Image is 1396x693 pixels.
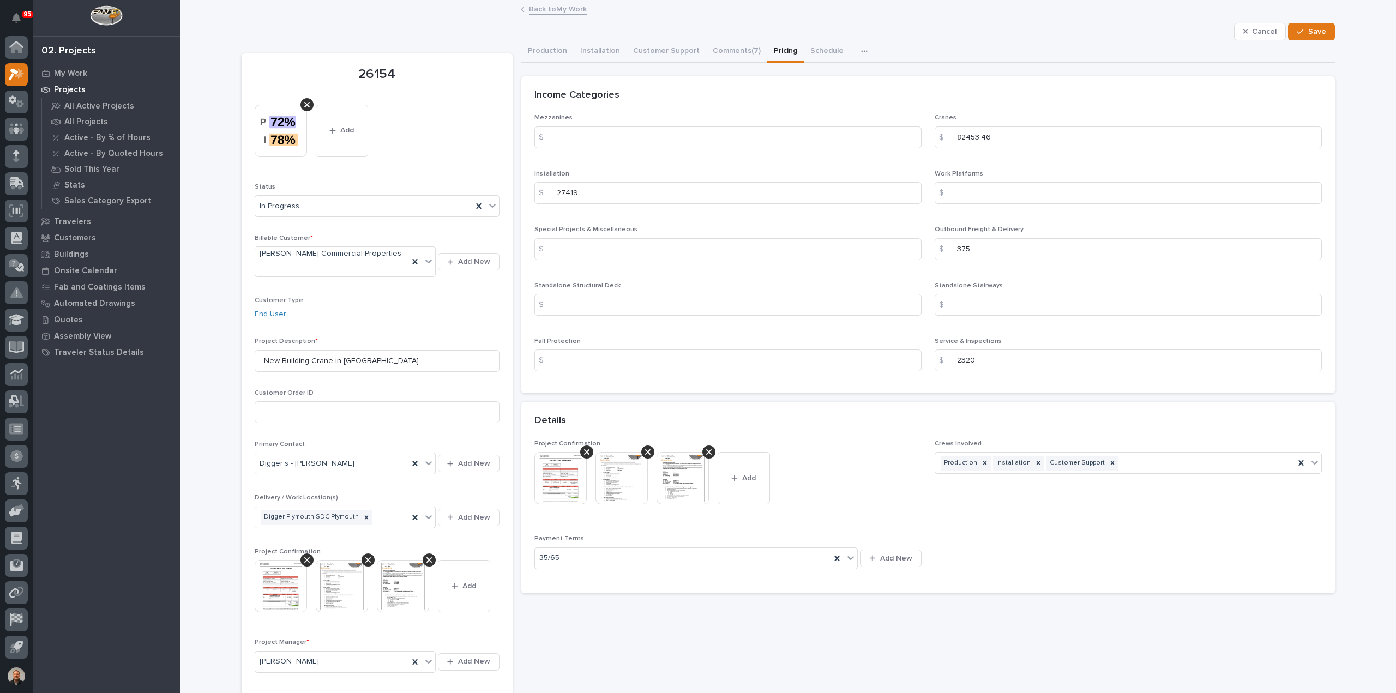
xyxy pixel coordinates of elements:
[935,171,983,177] span: Work Platforms
[260,656,319,667] span: [PERSON_NAME]
[880,553,912,563] span: Add New
[54,85,86,95] p: Projects
[534,441,600,447] span: Project Confirmation
[316,105,368,157] button: Add
[260,248,401,260] span: [PERSON_NAME] Commercial Properties
[64,133,151,143] p: Active - By % of Hours
[42,130,180,145] a: Active - By % of Hours
[255,390,314,396] span: Customer Order ID
[54,315,83,325] p: Quotes
[42,161,180,177] a: Sold This Year
[935,126,956,148] div: $
[1046,456,1106,471] div: Customer Support
[5,7,28,29] button: Notifications
[54,332,111,341] p: Assembly View
[255,549,321,555] span: Project Confirmation
[935,441,982,447] span: Crews Involved
[534,226,637,233] span: Special Projects & Miscellaneous
[261,510,360,525] div: Digger Plymouth SDC Plymouth
[534,89,619,101] h2: Income Categories
[42,114,180,129] a: All Projects
[860,550,921,567] button: Add New
[24,10,31,18] p: 95
[255,441,305,448] span: Primary Contact
[935,338,1002,345] span: Service & Inspections
[54,233,96,243] p: Customers
[42,193,180,208] a: Sales Category Export
[718,452,770,504] button: Add
[534,338,581,345] span: Fall Protection
[574,40,627,63] button: Installation
[33,65,180,81] a: My Work
[529,2,587,15] a: Back toMy Work
[64,117,108,127] p: All Projects
[438,653,499,671] button: Add New
[438,253,499,270] button: Add New
[255,338,318,345] span: Project Description
[935,115,956,121] span: Cranes
[33,262,180,279] a: Onsite Calendar
[340,125,354,135] span: Add
[1234,23,1286,40] button: Cancel
[64,149,163,159] p: Active - By Quoted Hours
[521,40,574,63] button: Production
[90,5,122,26] img: Workspace Logo
[534,238,556,260] div: $
[458,257,490,267] span: Add New
[54,299,135,309] p: Automated Drawings
[42,146,180,161] a: Active - By Quoted Hours
[534,126,556,148] div: $
[260,201,299,212] span: In Progress
[935,226,1024,233] span: Outbound Freight & Delivery
[54,282,146,292] p: Fab and Coatings Items
[255,235,313,242] span: Billable Customer
[14,13,28,31] div: Notifications95
[42,98,180,113] a: All Active Projects
[534,282,621,289] span: Standalone Structural Deck
[534,171,569,177] span: Installation
[255,639,309,646] span: Project Manager
[33,230,180,246] a: Customers
[458,656,490,666] span: Add New
[935,282,1003,289] span: Standalone Stairways
[438,560,490,612] button: Add
[1252,27,1277,37] span: Cancel
[54,250,89,260] p: Buildings
[462,581,476,591] span: Add
[534,115,573,121] span: Mezzanines
[54,348,144,358] p: Traveler Status Details
[5,665,28,688] button: users-avatar
[767,40,804,63] button: Pricing
[54,217,91,227] p: Travelers
[64,196,151,206] p: Sales Category Export
[33,311,180,328] a: Quotes
[534,415,566,427] h2: Details
[539,552,559,564] span: 35/65
[255,67,500,82] p: 26154
[64,180,85,190] p: Stats
[255,297,303,304] span: Customer Type
[742,473,756,483] span: Add
[534,535,584,542] span: Payment Terms
[33,295,180,311] a: Automated Drawings
[33,246,180,262] a: Buildings
[438,455,499,472] button: Add New
[42,177,180,192] a: Stats
[935,238,956,260] div: $
[935,294,956,316] div: $
[255,495,338,501] span: Delivery / Work Location(s)
[64,101,134,111] p: All Active Projects
[458,513,490,522] span: Add New
[804,40,850,63] button: Schedule
[33,279,180,295] a: Fab and Coatings Items
[255,184,275,190] span: Status
[627,40,706,63] button: Customer Support
[41,45,96,57] div: 02. Projects
[33,328,180,344] a: Assembly View
[935,349,956,371] div: $
[54,69,87,79] p: My Work
[706,40,767,63] button: Comments (7)
[534,349,556,371] div: $
[935,182,956,204] div: $
[438,509,499,526] button: Add New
